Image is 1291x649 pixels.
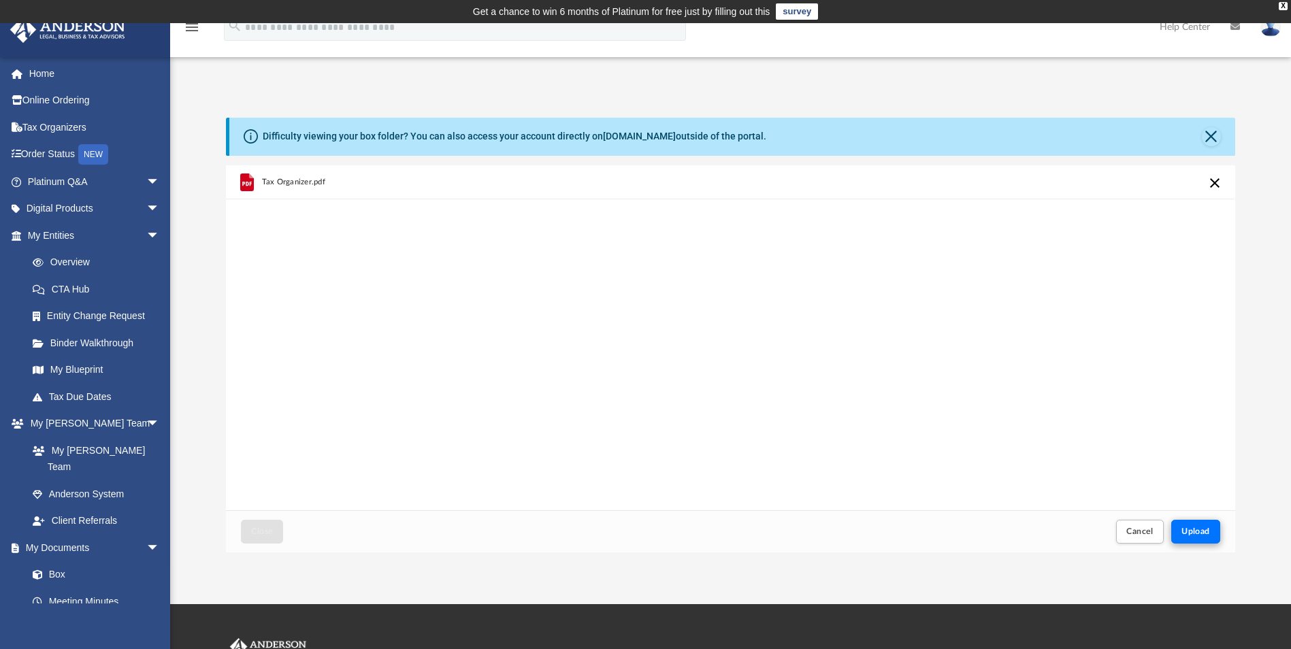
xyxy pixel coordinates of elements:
a: My [PERSON_NAME] Team [19,437,167,480]
span: arrow_drop_down [146,168,174,196]
i: search [227,18,242,33]
a: menu [184,26,200,35]
span: arrow_drop_down [146,534,174,562]
a: My Documentsarrow_drop_down [10,534,174,561]
a: My Entitiesarrow_drop_down [10,222,180,249]
a: Tax Organizers [10,114,180,141]
i: menu [184,19,200,35]
div: Get a chance to win 6 months of Platinum for free just by filling out this [473,3,770,20]
span: Cancel [1126,527,1154,535]
button: Cancel [1116,520,1164,544]
a: My Blueprint [19,356,174,384]
a: Digital Productsarrow_drop_down [10,195,180,222]
a: [DOMAIN_NAME] [603,131,676,142]
a: Order StatusNEW [10,141,180,169]
div: grid [226,165,1235,511]
a: Platinum Q&Aarrow_drop_down [10,168,180,195]
img: User Pic [1260,17,1281,37]
div: Difficulty viewing your box folder? You can also access your account directly on outside of the p... [263,129,766,144]
div: Upload [226,165,1235,552]
button: Upload [1171,520,1220,544]
div: close [1279,2,1288,10]
span: arrow_drop_down [146,222,174,250]
a: Binder Walkthrough [19,329,180,356]
a: Tax Due Dates [19,383,180,410]
a: Online Ordering [10,87,180,114]
button: Cancel this upload [1207,175,1224,191]
div: NEW [78,144,108,165]
img: Anderson Advisors Platinum Portal [6,16,129,43]
a: survey [776,3,818,20]
a: Home [10,60,180,87]
span: Tax Organizer.pdf [262,178,325,186]
button: Close [241,520,283,544]
a: My [PERSON_NAME] Teamarrow_drop_down [10,410,174,437]
a: Entity Change Request [19,303,180,330]
a: Overview [19,249,180,276]
span: Close [251,527,273,535]
span: Upload [1181,527,1210,535]
a: CTA Hub [19,276,180,303]
a: Box [19,561,167,588]
a: Client Referrals [19,507,174,535]
span: arrow_drop_down [146,195,174,223]
a: Anderson System [19,480,174,507]
span: arrow_drop_down [146,410,174,438]
button: Close [1202,127,1221,146]
a: Meeting Minutes [19,588,174,615]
